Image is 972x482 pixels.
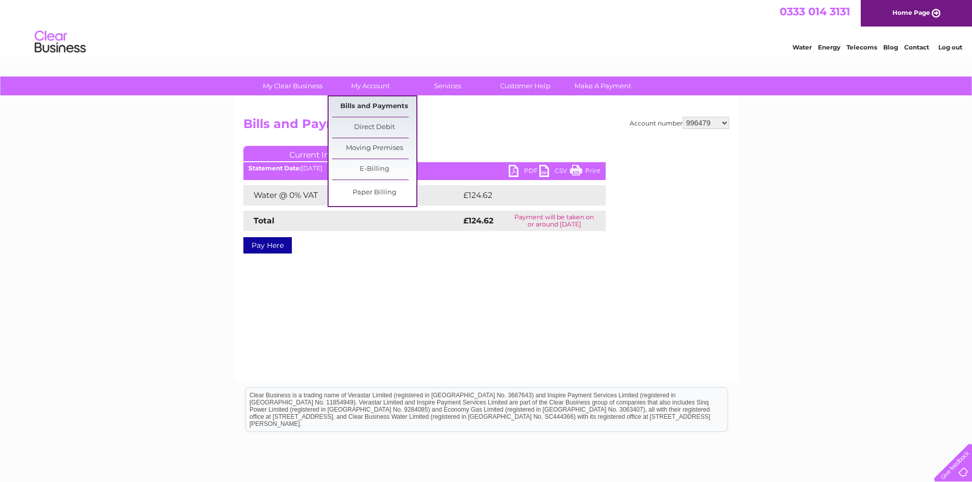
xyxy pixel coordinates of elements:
a: Log out [938,43,962,51]
a: E-Billing [332,159,416,180]
a: Make A Payment [561,77,645,95]
a: PDF [509,165,539,180]
a: My Clear Business [251,77,335,95]
a: Customer Help [483,77,567,95]
a: Blog [883,43,898,51]
a: Telecoms [846,43,877,51]
a: CSV [539,165,570,180]
a: Water [792,43,812,51]
a: Direct Debit [332,117,416,138]
td: Water @ 0% VAT [243,185,461,206]
a: My Account [328,77,412,95]
a: 0333 014 3131 [780,5,850,18]
b: Statement Date: [248,164,301,172]
a: Pay Here [243,237,292,253]
div: Clear Business is a trading name of Verastar Limited (registered in [GEOGRAPHIC_DATA] No. 3667643... [245,6,728,49]
a: Energy [818,43,840,51]
td: £124.62 [461,185,587,206]
a: Moving Premises [332,138,416,159]
a: Current Invoice [243,146,396,161]
td: Payment will be taken on or around [DATE] [503,211,606,231]
a: Services [406,77,490,95]
a: Paper Billing [332,183,416,203]
a: Contact [904,43,929,51]
strong: Total [254,216,275,225]
strong: £124.62 [463,216,493,225]
div: [DATE] [243,165,606,172]
a: Print [570,165,601,180]
div: Account number [630,117,729,129]
h2: Bills and Payments [243,117,729,136]
img: logo.png [34,27,86,58]
a: Bills and Payments [332,96,416,117]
